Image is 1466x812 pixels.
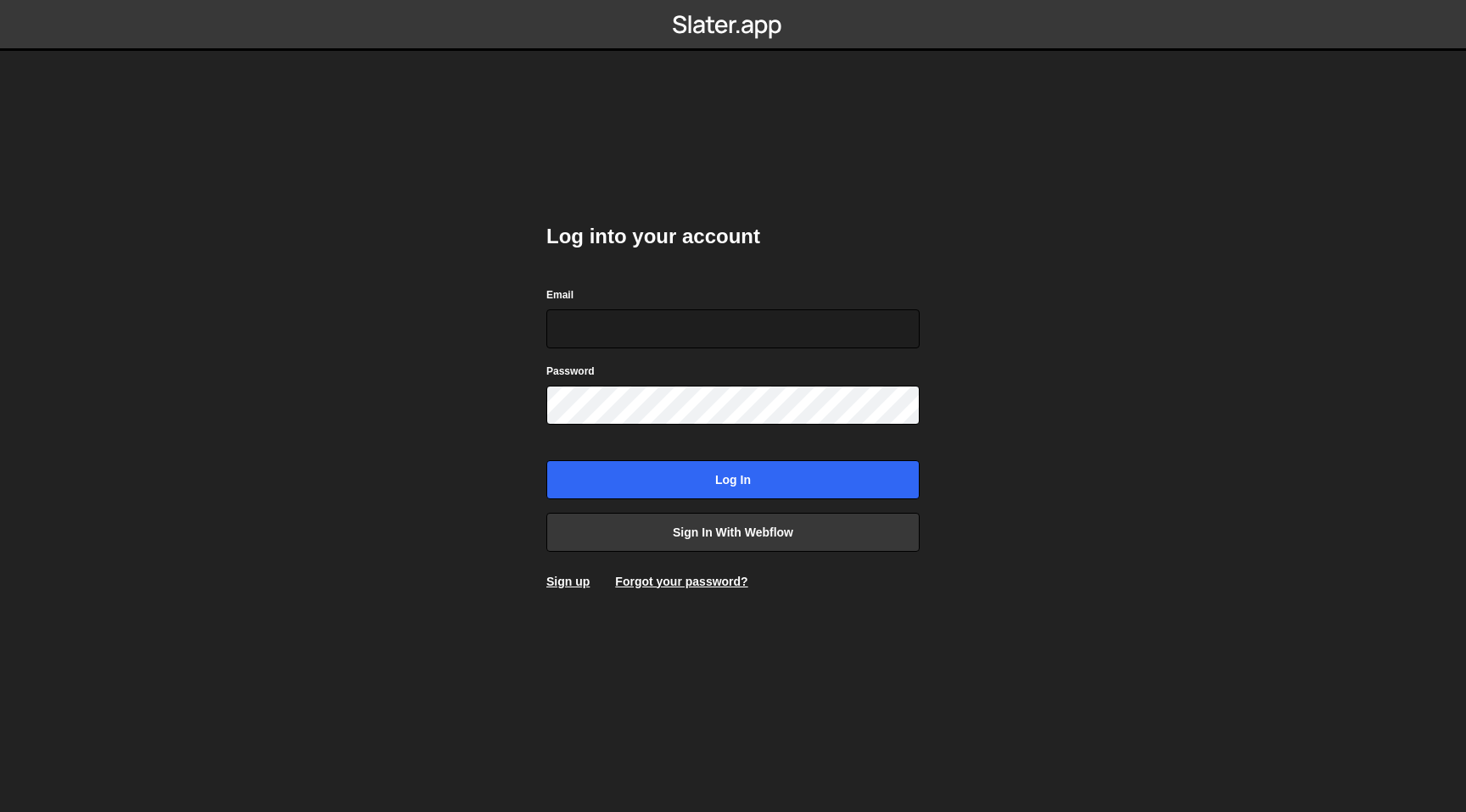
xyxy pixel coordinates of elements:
[546,575,590,588] a: Sign up
[546,286,574,303] label: Email
[546,223,920,250] h2: Log into your account
[546,363,595,380] label: Password
[546,460,920,499] input: Log in
[615,575,747,588] a: Forgot your password?
[546,513,920,552] a: Sign in with Webflow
